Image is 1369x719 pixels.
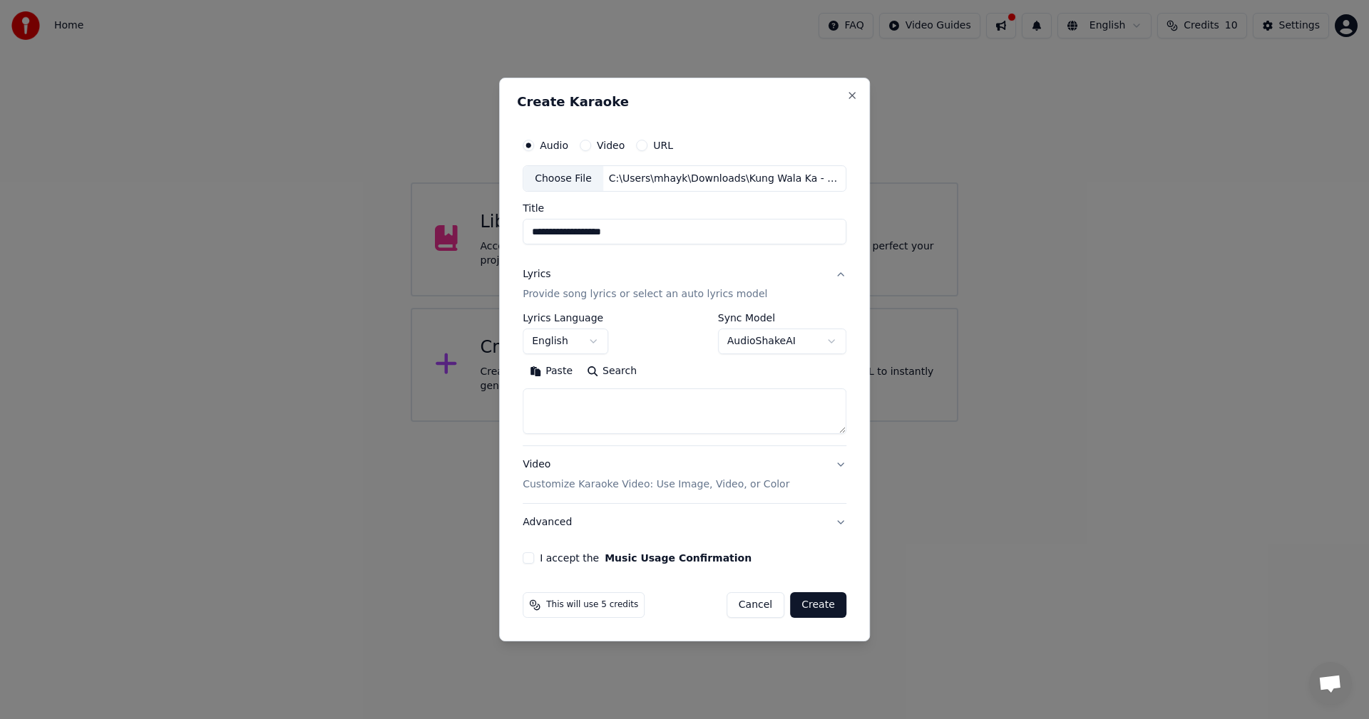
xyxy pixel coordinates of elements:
div: Choose File [523,166,603,192]
button: Create [790,592,846,618]
div: C:\Users\mhayk\Downloads\Kung Wala Ka - [PERSON_NAME].m4a [603,172,846,186]
h2: Create Karaoke [517,95,852,108]
p: Customize Karaoke Video: Use Image, Video, or Color [523,477,789,492]
div: Video [523,458,789,492]
button: I accept the [605,553,752,563]
label: Video [597,140,625,150]
label: Audio [540,140,568,150]
label: URL [653,140,673,150]
label: I accept the [540,553,752,563]
button: Cancel [727,592,784,618]
p: Provide song lyrics or select an auto lyrics model [523,288,767,302]
button: VideoCustomize Karaoke Video: Use Image, Video, or Color [523,447,846,504]
label: Sync Model [718,314,846,324]
span: This will use 5 credits [546,599,638,611]
div: Lyrics [523,268,550,282]
button: Advanced [523,504,846,541]
label: Title [523,204,846,214]
label: Lyrics Language [523,314,608,324]
button: Paste [523,361,580,383]
div: LyricsProvide song lyrics or select an auto lyrics model [523,314,846,446]
button: LyricsProvide song lyrics or select an auto lyrics model [523,257,846,314]
button: Search [580,361,644,383]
